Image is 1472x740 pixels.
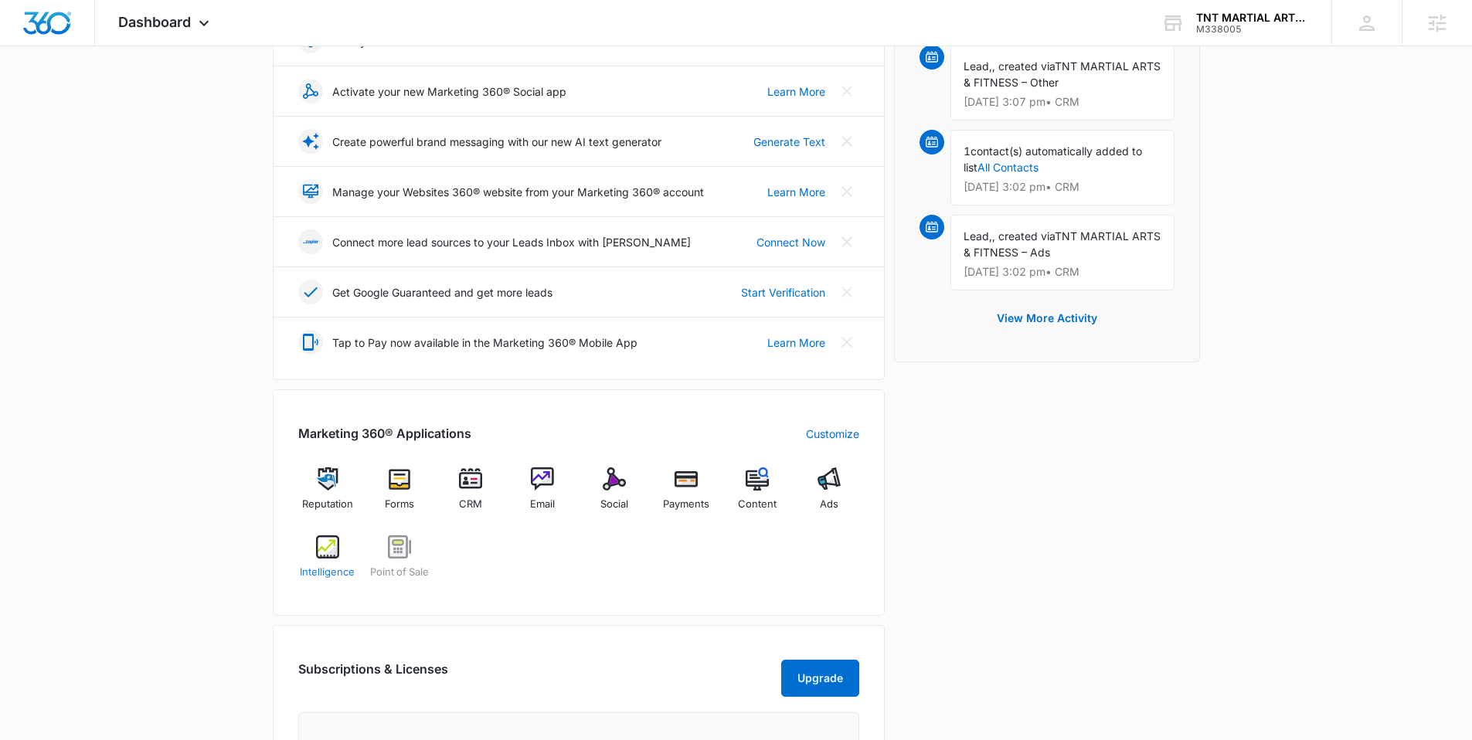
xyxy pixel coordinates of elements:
span: Intelligence [300,565,355,580]
a: Learn More [767,184,825,200]
button: Close [835,129,859,154]
span: TNT MARTIAL ARTS & FITNESS – Ads [964,229,1161,259]
p: Manage your Websites 360® website from your Marketing 360® account [332,184,704,200]
a: Point of Sale [369,535,429,591]
a: Email [513,467,573,523]
span: TNT MARTIAL ARTS & FITNESS – Other [964,59,1161,89]
span: , created via [992,229,1055,243]
span: Forms [385,497,414,512]
p: Create powerful brand messaging with our new AI text generator [332,134,661,150]
a: Connect Now [756,234,825,250]
a: Social [585,467,644,523]
a: All Contacts [977,161,1039,174]
span: , created via [992,59,1055,73]
button: View More Activity [981,300,1113,337]
span: Point of Sale [370,565,429,580]
h2: Subscriptions & Licenses [298,660,448,691]
h2: Marketing 360® Applications [298,424,471,443]
a: Reputation [298,467,358,523]
a: Learn More [767,83,825,100]
span: Email [530,497,555,512]
span: Lead, [964,229,992,243]
p: Connect more lead sources to your Leads Inbox with [PERSON_NAME] [332,234,691,250]
span: 1 [964,144,971,158]
p: Tap to Pay now available in the Marketing 360® Mobile App [332,334,637,351]
a: CRM [441,467,501,523]
button: Close [835,280,859,304]
span: Lead, [964,59,992,73]
button: Close [835,330,859,355]
span: Social [600,497,628,512]
a: Content [728,467,787,523]
span: Dashboard [118,14,191,30]
p: [DATE] 3:07 pm • CRM [964,97,1161,107]
div: account id [1196,24,1309,35]
button: Close [835,179,859,204]
a: Learn More [767,334,825,351]
p: Get Google Guaranteed and get more leads [332,284,552,300]
button: Close [835,79,859,104]
a: Start Verification [741,284,825,300]
div: account name [1196,12,1309,24]
span: Reputation [302,497,353,512]
span: CRM [459,497,482,512]
p: Activate your new Marketing 360® Social app [332,83,566,100]
button: Close [835,229,859,254]
span: Content [738,497,777,512]
p: [DATE] 3:02 pm • CRM [964,266,1161,277]
span: Ads [820,497,838,512]
a: Ads [800,467,859,523]
a: Customize [806,426,859,442]
button: Upgrade [781,660,859,697]
a: Generate Text [753,134,825,150]
a: Intelligence [298,535,358,591]
p: [DATE] 3:02 pm • CRM [964,182,1161,192]
span: contact(s) automatically added to list [964,144,1142,174]
a: Payments [656,467,716,523]
a: Forms [369,467,429,523]
span: Payments [663,497,709,512]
